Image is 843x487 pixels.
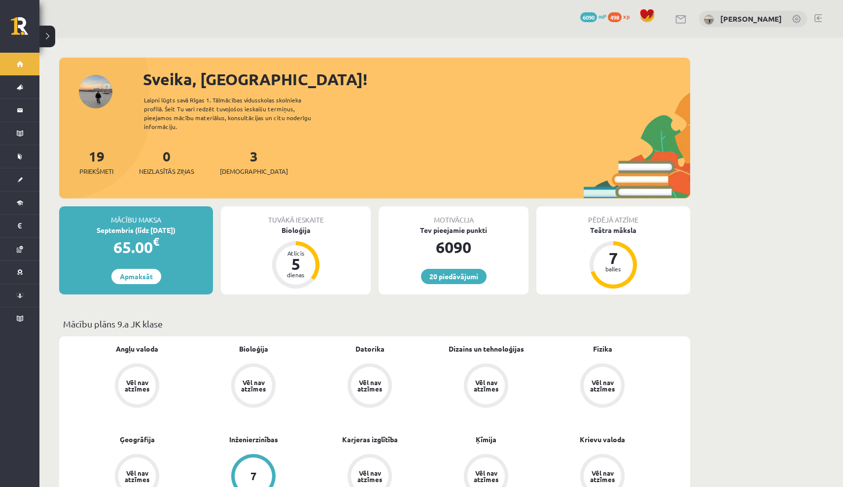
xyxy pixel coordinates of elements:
div: Vēl nav atzīmes [123,379,151,392]
a: Bioloģija [239,344,268,354]
div: 6090 [379,235,528,259]
div: 7 [598,250,628,266]
span: € [153,234,159,249]
div: balles [598,266,628,272]
span: Priekšmeti [79,166,113,176]
span: xp [623,12,630,20]
a: Karjeras izglītība [342,434,398,445]
a: Vēl nav atzīmes [428,363,544,410]
a: Rīgas 1. Tālmācības vidusskola [11,17,39,42]
a: Krievu valoda [580,434,625,445]
div: Sveika, [GEOGRAPHIC_DATA]! [143,67,690,91]
div: 7 [250,471,257,482]
a: Angļu valoda [116,344,158,354]
div: dienas [281,272,311,278]
a: 0Neizlasītās ziņas [139,147,194,176]
div: Vēl nav atzīmes [123,470,151,483]
p: Mācību plāns 9.a JK klase [63,317,686,330]
div: Bioloģija [221,225,371,235]
a: Teātra māksla 7 balles [536,225,690,290]
span: 6090 [580,12,597,22]
div: Vēl nav atzīmes [356,470,384,483]
a: Vēl nav atzīmes [312,363,428,410]
span: [DEMOGRAPHIC_DATA] [220,166,288,176]
div: Laipni lūgts savā Rīgas 1. Tālmācības vidusskolas skolnieka profilā. Šeit Tu vari redzēt tuvojošo... [144,96,328,131]
a: Ģeogrāfija [120,434,155,445]
div: Vēl nav atzīmes [472,379,500,392]
a: 6090 mP [580,12,606,20]
a: Vēl nav atzīmes [544,363,661,410]
div: Motivācija [379,206,528,225]
div: Vēl nav atzīmes [240,379,267,392]
span: 498 [608,12,622,22]
a: 498 xp [608,12,634,20]
a: Vēl nav atzīmes [195,363,312,410]
div: 65.00 [59,235,213,259]
div: Atlicis [281,250,311,256]
a: Datorika [355,344,385,354]
a: Ķīmija [476,434,496,445]
img: Milana Belavina [704,15,714,25]
div: Septembris (līdz [DATE]) [59,225,213,235]
div: Teātra māksla [536,225,690,235]
div: Vēl nav atzīmes [472,470,500,483]
a: 20 piedāvājumi [421,269,487,284]
a: Fizika [593,344,612,354]
div: Mācību maksa [59,206,213,225]
div: 5 [281,256,311,272]
div: Vēl nav atzīmes [589,379,616,392]
a: 19Priekšmeti [79,147,113,176]
span: Neizlasītās ziņas [139,166,194,176]
a: Inženierzinības [229,434,278,445]
a: [PERSON_NAME] [720,14,782,24]
a: Apmaksāt [111,269,161,284]
a: Dizains un tehnoloģijas [449,344,524,354]
div: Tuvākā ieskaite [221,206,371,225]
span: mP [598,12,606,20]
a: Vēl nav atzīmes [79,363,195,410]
div: Pēdējā atzīme [536,206,690,225]
a: 3[DEMOGRAPHIC_DATA] [220,147,288,176]
div: Vēl nav atzīmes [589,470,616,483]
a: Bioloģija Atlicis 5 dienas [221,225,371,290]
div: Tev pieejamie punkti [379,225,528,235]
div: Vēl nav atzīmes [356,379,384,392]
